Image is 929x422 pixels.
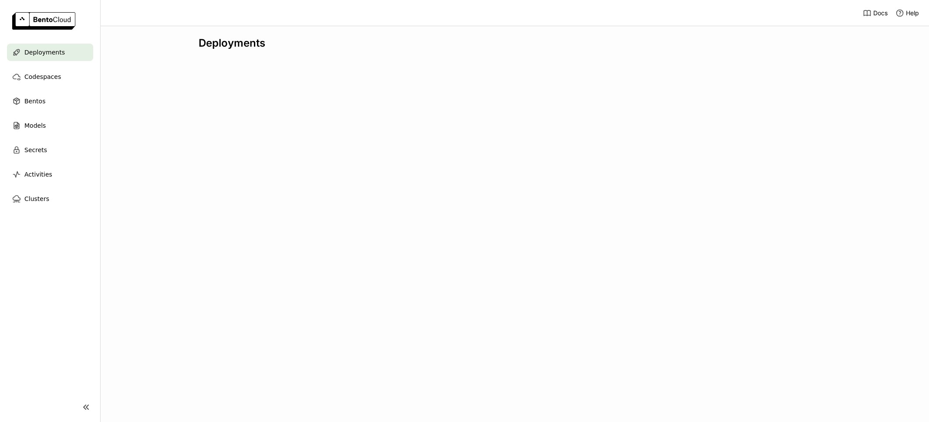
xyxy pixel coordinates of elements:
[12,12,75,30] img: logo
[873,9,888,17] span: Docs
[863,9,888,17] a: Docs
[906,9,919,17] span: Help
[24,194,49,204] span: Clusters
[7,190,93,208] a: Clusters
[7,117,93,134] a: Models
[24,169,52,180] span: Activities
[24,96,45,106] span: Bentos
[199,37,831,50] div: Deployments
[895,9,919,17] div: Help
[7,141,93,159] a: Secrets
[7,166,93,183] a: Activities
[24,71,61,82] span: Codespaces
[24,145,47,155] span: Secrets
[24,120,46,131] span: Models
[7,92,93,110] a: Bentos
[24,47,65,58] span: Deployments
